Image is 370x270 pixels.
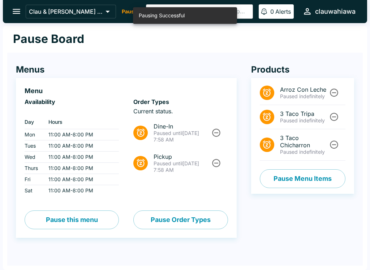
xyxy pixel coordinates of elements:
button: Unpause [327,110,341,123]
button: Pause this menu [25,210,119,229]
td: Wed [25,152,43,163]
span: 3 Taco Chicharron [280,134,328,149]
span: Pickup [154,153,210,160]
td: Sat [25,185,43,196]
h4: Products [251,64,354,75]
td: 11:00 AM - 8:00 PM [43,140,119,152]
p: [DATE] 7:58 AM [154,160,210,173]
button: Unpause [210,126,223,139]
span: Paused until [154,130,182,136]
p: Paused [122,8,140,15]
div: clauwahiawa [315,7,356,16]
p: [DATE] 7:58 AM [154,130,210,143]
td: Thurs [25,163,43,174]
th: Hours [43,115,119,129]
td: Tues [25,140,43,152]
p: Clau & [PERSON_NAME] Cocina - Wahiawa [29,8,103,15]
p: Paused indefinitely [280,93,328,100]
h4: Menus [16,64,237,75]
button: Unpause [327,138,341,151]
span: Arroz Con Leche [280,86,328,93]
button: clauwahiawa [300,4,358,19]
button: Pause Order Types [133,210,228,229]
td: 11:00 AM - 8:00 PM [43,163,119,174]
button: open drawer [7,2,26,21]
button: Clau & [PERSON_NAME] Cocina - Wahiawa [26,5,116,18]
td: 11:00 AM - 8:00 PM [43,174,119,185]
button: Unpause [210,156,223,170]
td: 11:00 AM - 8:00 PM [43,185,119,196]
h1: Pause Board [13,32,84,46]
button: Pause Menu Items [260,169,345,188]
p: Alerts [275,8,291,15]
td: Fri [25,174,43,185]
span: Paused until [154,160,182,166]
td: Mon [25,129,43,140]
p: ‏ [25,108,119,115]
h6: Availability [25,98,119,105]
h6: Order Types [133,98,228,105]
span: 3 Taco Tripa [280,110,328,117]
p: Current status. [133,108,228,115]
div: Pausing Successful [139,9,185,22]
p: Paused indefinitely [280,149,328,155]
td: 11:00 AM - 8:00 PM [43,129,119,140]
span: Dine-In [154,123,210,130]
p: Paused indefinitely [280,117,328,124]
td: 11:00 AM - 8:00 PM [43,152,119,163]
th: Day [25,115,43,129]
p: 0 [270,8,274,15]
button: Unpause [327,86,341,99]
